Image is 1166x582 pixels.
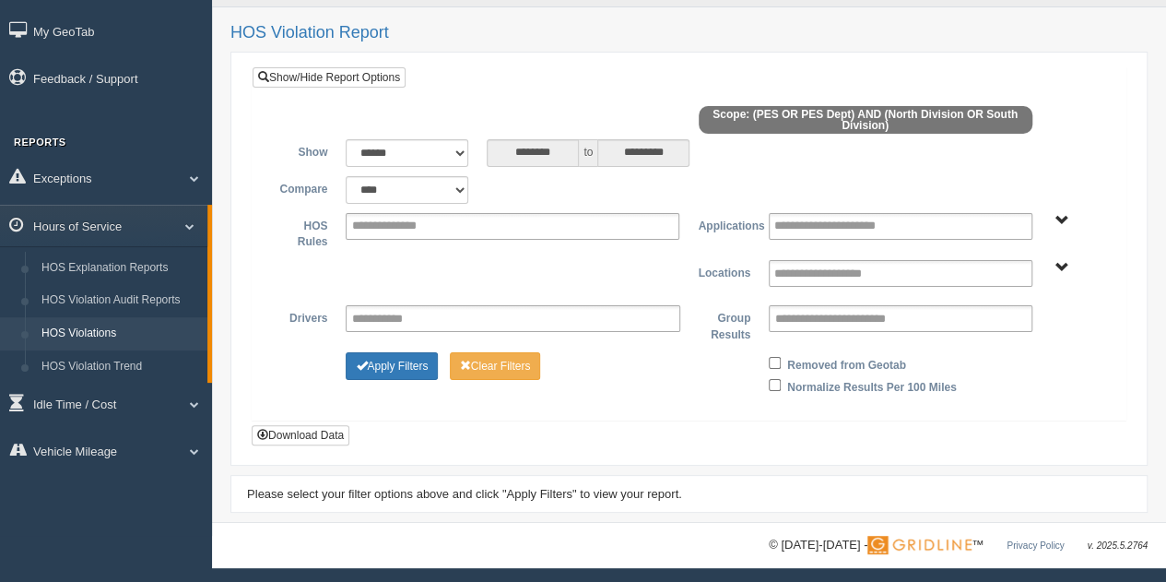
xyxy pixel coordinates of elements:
[252,425,349,445] button: Download Data
[33,284,207,317] a: HOS Violation Audit Reports
[266,305,336,327] label: Drivers
[230,24,1148,42] h2: HOS Violation Report
[450,352,541,380] button: Change Filter Options
[699,106,1032,134] span: Scope: (PES OR PES Dept) AND (North Division OR South Division)
[689,260,760,282] label: Locations
[1007,540,1064,551] a: Privacy Policy
[266,176,336,198] label: Compare
[33,252,207,285] a: HOS Explanation Reports
[266,139,336,161] label: Show
[346,352,438,380] button: Change Filter Options
[787,374,956,397] label: Normalize Results Per 100 Miles
[1088,540,1148,551] span: v. 2025.5.2764
[579,139,597,167] span: to
[266,213,336,251] label: HOS Rules
[867,536,972,554] img: Gridline
[33,350,207,384] a: HOS Violation Trend
[787,352,906,374] label: Removed from Geotab
[247,487,682,501] span: Please select your filter options above and click "Apply Filters" to view your report.
[769,536,1148,555] div: © [DATE]-[DATE] - ™
[253,67,406,88] a: Show/Hide Report Options
[689,213,759,235] label: Applications
[689,305,760,343] label: Group Results
[33,317,207,350] a: HOS Violations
